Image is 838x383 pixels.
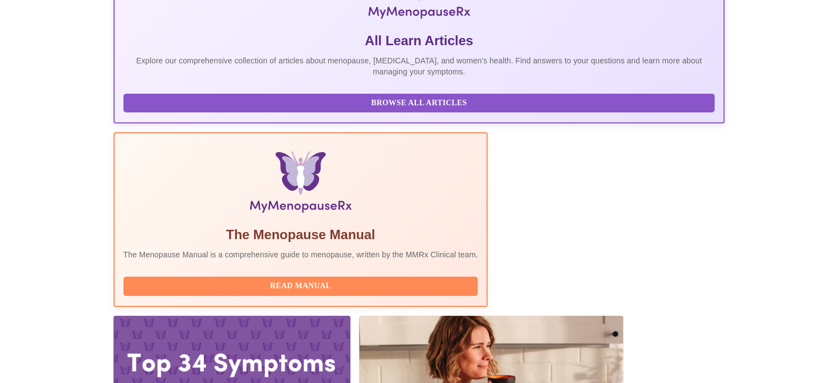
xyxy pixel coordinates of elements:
h5: All Learn Articles [123,32,715,50]
a: Read Manual [123,280,481,290]
span: Browse All Articles [134,96,704,110]
img: Menopause Manual [180,151,421,217]
a: Browse All Articles [123,98,718,107]
button: Read Manual [123,277,478,296]
span: Read Manual [134,279,467,293]
h5: The Menopause Manual [123,226,478,244]
button: Browse All Articles [123,94,715,113]
p: The Menopause Manual is a comprehensive guide to menopause, written by the MMRx Clinical team. [123,249,478,260]
p: Explore our comprehensive collection of articles about menopause, [MEDICAL_DATA], and women's hea... [123,55,715,77]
